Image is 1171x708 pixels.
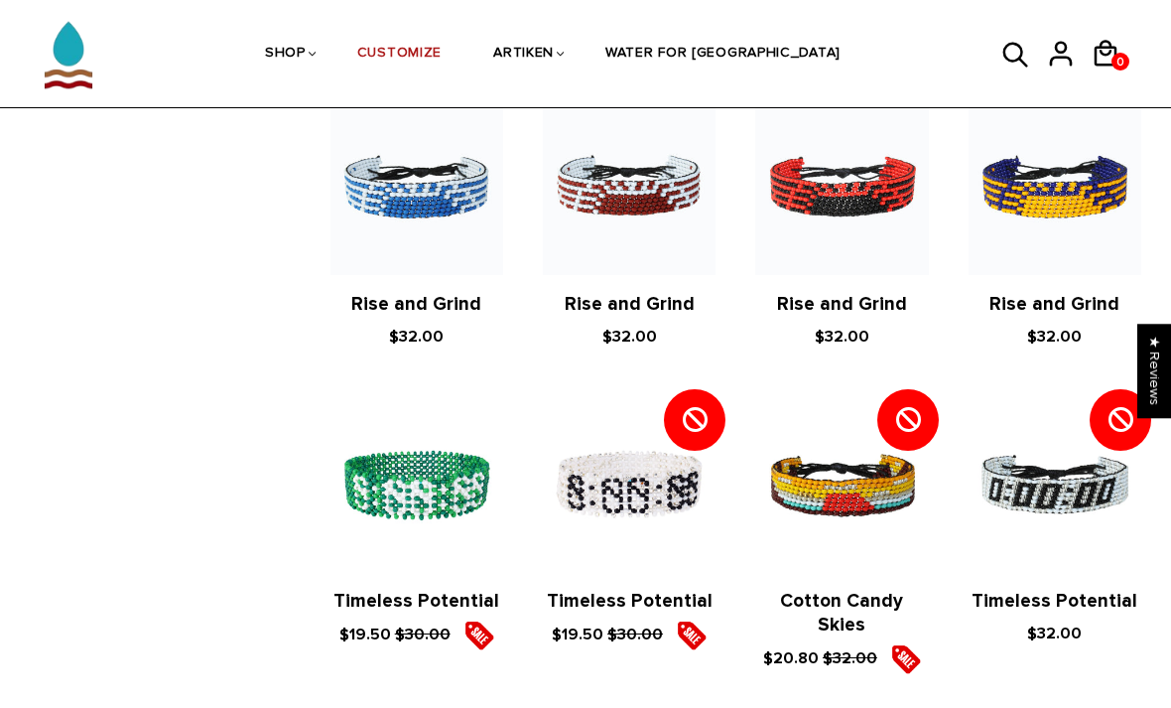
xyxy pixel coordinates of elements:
span: $32.00 [602,327,657,347]
a: 0 [1111,53,1129,71]
a: ARTIKEN [493,2,554,107]
a: WATER FOR [GEOGRAPHIC_DATA] [605,2,841,107]
a: Cotton Candy Skies [780,590,903,637]
span: $32.00 [389,327,444,347]
s: $30.00 [607,625,663,644]
a: Rise and Grind [777,293,907,316]
span: $19.50 [552,625,603,644]
a: Rise and Grind [351,293,481,316]
a: SHOP [265,2,306,107]
a: Timeless Potential [547,590,713,613]
a: Rise and Grind [565,293,695,316]
img: sale5.png [464,621,494,650]
div: Click to open Judge.me floating reviews tab [1137,324,1171,418]
a: Rise and Grind [989,293,1119,316]
a: Timeless Potential [333,590,499,613]
a: CUSTOMIZE [357,2,442,107]
span: $20.80 [763,647,819,667]
s: $30.00 [395,625,451,644]
img: sale5.png [677,621,707,650]
span: $32.00 [1027,624,1082,643]
a: Timeless Potential [972,590,1137,613]
span: $19.50 [339,625,391,644]
span: 0 [1111,50,1129,74]
img: sale5.png [891,644,921,674]
s: $32.00 [823,647,877,667]
span: $32.00 [815,327,869,347]
span: $32.00 [1027,327,1082,347]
